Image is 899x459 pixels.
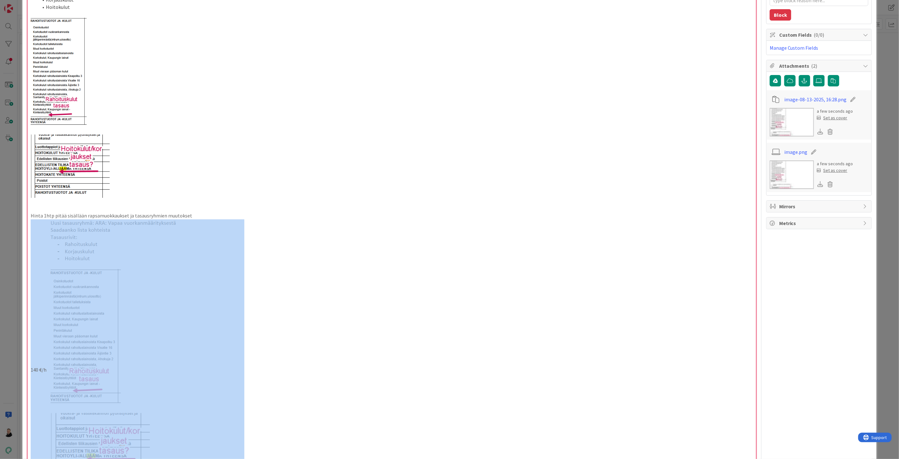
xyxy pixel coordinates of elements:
[811,63,817,69] span: ( 2 )
[13,1,29,9] span: Support
[779,62,860,70] span: Attachments
[31,212,753,219] p: Hinta 1htp pitää sisällään rapsamuokkaukset ja tasausryhmien muutokset
[779,203,860,210] span: Mirrors
[817,115,847,121] div: Set as cover
[770,45,818,51] a: Manage Custom Fields
[31,132,110,198] img: Zv+DFmWIkQAAAAABJRU5ErkJggg==
[31,18,87,125] img: j+GcSvyzLNdqAAAAABJRU5ErkJggg==
[814,32,824,38] span: ( 0/0 )
[817,128,824,136] div: Download
[38,3,753,11] li: Hoitokulut
[817,108,853,115] div: a few seconds ago
[779,219,860,227] span: Metrics
[817,167,847,174] div: Set as cover
[817,180,824,188] div: Download
[784,96,847,103] a: image-08-13-2025, 16:28.png
[817,160,853,167] div: a few seconds ago
[770,9,791,21] button: Block
[779,31,860,39] span: Custom Fields
[784,148,807,156] a: image.png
